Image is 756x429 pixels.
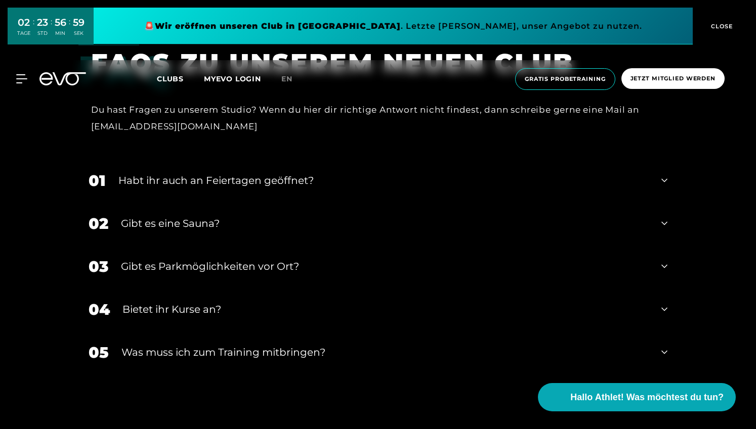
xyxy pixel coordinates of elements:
a: Clubs [157,74,204,83]
div: 05 [89,341,109,364]
div: Du hast Fragen zu unserem Studio? Wenn du hier dir richtige Antwort nicht findest, dann schreibe ... [91,102,652,134]
div: 02 [17,15,30,30]
button: CLOSE [693,8,748,44]
div: 59 [73,15,85,30]
div: TAGE [17,30,30,37]
div: Habt ihr auch an Feiertagen geöffnet? [118,173,649,188]
div: : [69,16,70,43]
a: Jetzt Mitglied werden [618,68,728,90]
div: 23 [37,15,48,30]
div: 02 [89,212,108,235]
div: 01 [89,169,106,192]
a: MYEVO LOGIN [204,74,261,83]
span: CLOSE [708,22,733,31]
div: 03 [89,255,108,278]
button: Hallo Athlet! Was möchtest du tun? [538,383,736,411]
span: Gratis Probetraining [525,75,606,83]
span: en [281,74,292,83]
div: Was muss ich zum Training mitbringen? [121,345,649,360]
a: Gratis Probetraining [512,68,618,90]
div: 56 [55,15,66,30]
div: SEK [73,30,85,37]
div: Gibt es Parkmöglichkeiten vor Ort? [121,259,649,274]
div: : [51,16,52,43]
div: Bietet ihr Kurse an? [122,302,649,317]
div: : [33,16,34,43]
span: Jetzt Mitglied werden [631,74,716,83]
div: STD [37,30,48,37]
div: MIN [55,30,66,37]
div: 04 [89,298,110,321]
span: Hallo Athlet! Was möchtest du tun? [570,391,724,404]
span: Clubs [157,74,184,83]
div: Gibt es eine Sauna? [121,216,649,231]
a: en [281,73,305,85]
